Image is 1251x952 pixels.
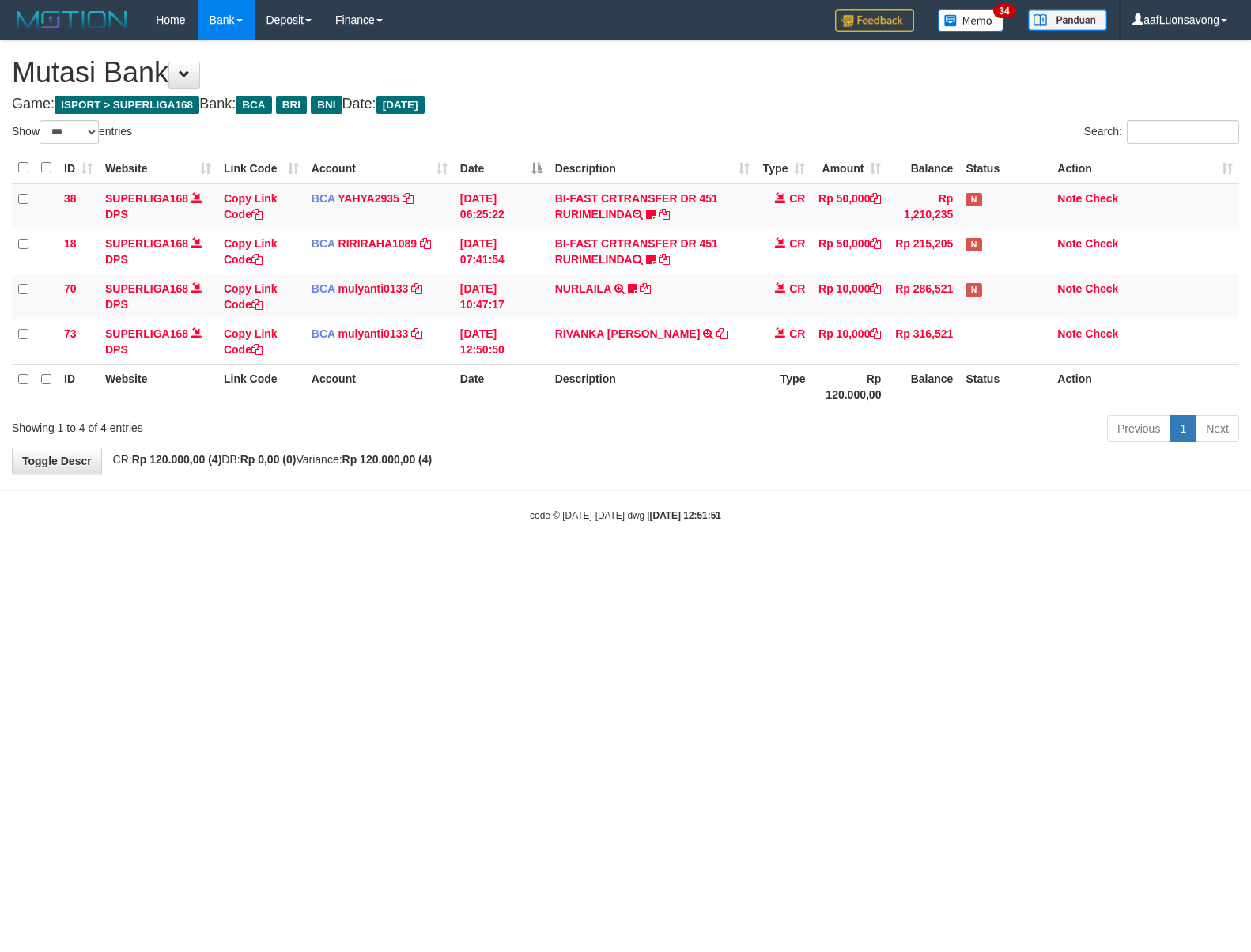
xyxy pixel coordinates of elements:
[411,327,422,340] a: Copy mulyanti0133 to clipboard
[403,192,414,205] a: Copy YAHYA2935 to clipboard
[338,327,409,340] a: mulyanti0133
[549,364,757,409] th: Description
[811,183,887,229] td: Rp 50,000
[789,192,805,205] span: CR
[1051,153,1239,183] th: Action: activate to sort column ascending
[555,327,701,340] a: RIVANKA [PERSON_NAME]
[811,364,887,409] th: Rp 120.000,00
[99,274,217,319] td: DPS
[1057,327,1082,340] a: Note
[870,192,881,205] a: Copy Rp 50,000 to clipboard
[454,183,549,229] td: [DATE] 06:25:22
[105,237,188,250] a: SUPERLIGA168
[338,237,418,250] a: RIRIRAHA1089
[650,510,721,521] strong: [DATE] 12:51:51
[789,327,805,340] span: CR
[959,153,1051,183] th: Status
[530,510,721,521] small: code © [DATE]-[DATE] dwg |
[338,282,409,295] a: mulyanti0133
[99,229,217,274] td: DPS
[887,364,959,409] th: Balance
[12,414,509,436] div: Showing 1 to 4 of 4 entries
[1085,237,1118,250] a: Check
[1085,192,1118,205] a: Check
[12,120,132,144] label: Show entries
[217,364,305,409] th: Link Code
[887,229,959,274] td: Rp 215,205
[993,4,1015,18] span: 34
[811,319,887,364] td: Rp 10,000
[12,57,1239,89] h1: Mutasi Bank
[12,448,102,474] a: Toggle Descr
[1107,415,1170,442] a: Previous
[64,282,77,295] span: 70
[1196,415,1239,442] a: Next
[835,9,914,32] img: Feedback.jpg
[454,229,549,274] td: [DATE] 07:41:54
[376,96,425,114] span: [DATE]
[756,364,811,409] th: Type
[64,192,77,205] span: 38
[58,364,99,409] th: ID
[58,153,99,183] th: ID: activate to sort column ascending
[789,282,805,295] span: CR
[342,453,433,466] strong: Rp 120.000,00 (4)
[40,120,99,144] select: Showentries
[659,208,670,221] a: Copy BI-FAST CRTRANSFER DR 451 RURIMELINDA to clipboard
[312,237,335,250] span: BCA
[12,96,1239,112] h4: Game: Bank: Date:
[659,253,670,266] a: Copy BI-FAST CRTRANSFER DR 451 RURIMELINDA to clipboard
[305,153,454,183] th: Account: activate to sort column ascending
[305,364,454,409] th: Account
[887,319,959,364] td: Rp 316,521
[105,327,188,340] a: SUPERLIGA168
[311,96,342,114] span: BNI
[64,327,77,340] span: 73
[12,8,132,32] img: MOTION_logo.png
[1057,282,1082,295] a: Note
[887,153,959,183] th: Balance
[105,192,188,205] a: SUPERLIGA168
[224,327,278,356] a: Copy Link Code
[1127,120,1239,144] input: Search:
[454,274,549,319] td: [DATE] 10:47:17
[549,229,757,274] td: BI-FAST CRTRANSFER DR 451 RURIMELINDA
[549,153,757,183] th: Description: activate to sort column ascending
[959,364,1051,409] th: Status
[312,282,335,295] span: BCA
[105,453,433,466] span: CR: DB: Variance:
[870,237,881,250] a: Copy Rp 50,000 to clipboard
[236,96,271,114] span: BCA
[1085,327,1118,340] a: Check
[555,282,611,295] a: NURLAILA
[1084,120,1239,144] label: Search:
[1051,364,1239,409] th: Action
[99,183,217,229] td: DPS
[276,96,307,114] span: BRI
[938,9,1004,32] img: Button%20Memo.svg
[811,274,887,319] td: Rp 10,000
[64,237,77,250] span: 18
[224,237,278,266] a: Copy Link Code
[811,229,887,274] td: Rp 50,000
[99,319,217,364] td: DPS
[312,327,335,340] span: BCA
[887,183,959,229] td: Rp 1,210,235
[887,274,959,319] td: Rp 286,521
[756,153,811,183] th: Type: activate to sort column ascending
[224,192,278,221] a: Copy Link Code
[1028,9,1107,31] img: panduan.png
[454,153,549,183] th: Date: activate to sort column descending
[454,364,549,409] th: Date
[966,283,981,297] span: Has Note
[420,237,431,250] a: Copy RIRIRAHA1089 to clipboard
[1085,282,1118,295] a: Check
[870,282,881,295] a: Copy Rp 10,000 to clipboard
[99,153,217,183] th: Website: activate to sort column ascending
[549,183,757,229] td: BI-FAST CRTRANSFER DR 451 RURIMELINDA
[811,153,887,183] th: Amount: activate to sort column ascending
[454,319,549,364] td: [DATE] 12:50:50
[99,364,217,409] th: Website
[338,192,399,205] a: YAHYA2935
[312,192,335,205] span: BCA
